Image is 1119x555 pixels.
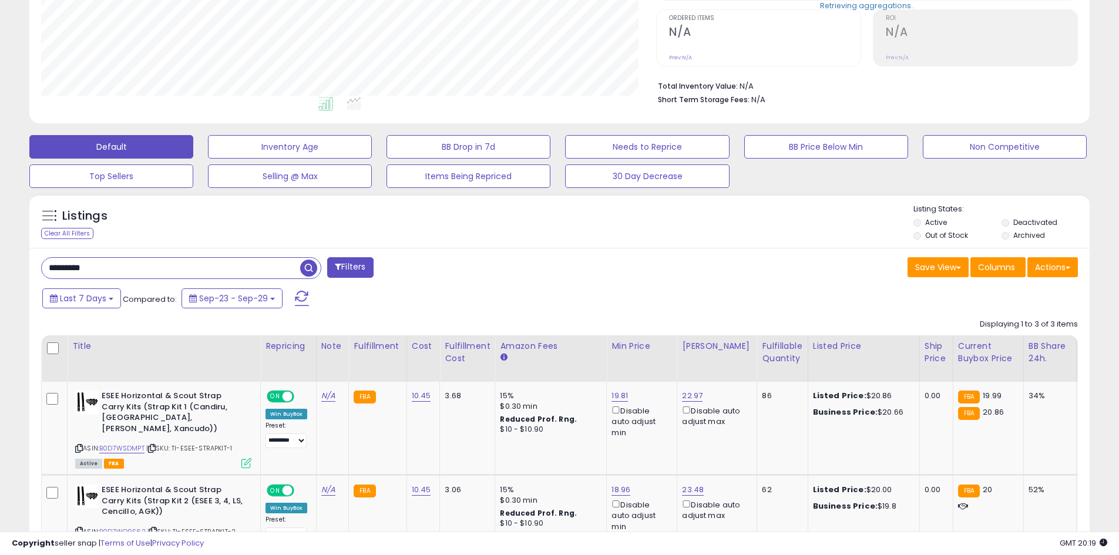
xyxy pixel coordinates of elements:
[813,407,910,418] div: $20.66
[321,390,335,402] a: N/A
[925,485,944,495] div: 0.00
[208,164,372,188] button: Selling @ Max
[500,340,601,352] div: Amazon Fees
[152,537,204,549] a: Privacy Policy
[958,485,980,497] small: FBA
[60,292,106,304] span: Last 7 Days
[958,391,980,403] small: FBA
[293,392,311,402] span: OFF
[500,391,597,401] div: 15%
[611,390,628,402] a: 19.81
[123,294,177,305] span: Compared to:
[500,485,597,495] div: 15%
[354,485,375,497] small: FBA
[500,401,597,412] div: $0.30 min
[268,486,283,496] span: ON
[682,484,704,496] a: 23.48
[41,228,93,239] div: Clear All Filters
[75,485,99,508] img: 31DA6vPJA7L._SL40_.jpg
[744,135,908,159] button: BB Price Below Min
[980,319,1078,330] div: Displaying 1 to 3 of 3 items
[266,516,307,542] div: Preset:
[500,495,597,506] div: $0.30 min
[500,414,577,424] b: Reduced Prof. Rng.
[1029,340,1071,365] div: BB Share 24h.
[958,407,980,420] small: FBA
[682,498,748,521] div: Disable auto adjust max
[268,392,283,402] span: ON
[813,484,866,495] b: Listed Price:
[983,390,1002,401] span: 19.99
[72,340,256,352] div: Title
[412,484,431,496] a: 10.45
[354,391,375,403] small: FBA
[925,230,968,240] label: Out of Stock
[412,340,435,352] div: Cost
[1013,217,1057,227] label: Deactivated
[925,340,948,365] div: Ship Price
[321,484,335,496] a: N/A
[925,217,947,227] label: Active
[983,484,992,495] span: 20
[445,391,486,401] div: 3.68
[102,485,244,520] b: ESEE Horizontal & Scout Strap Carry Kits (Strap Kit 2 (ESEE 3, 4, LS, Cencillo, AGK))
[908,257,969,277] button: Save View
[925,391,944,401] div: 0.00
[500,352,507,363] small: Amazon Fees.
[445,340,490,365] div: Fulfillment Cost
[327,257,373,278] button: Filters
[923,135,1087,159] button: Non Competitive
[387,164,550,188] button: Items Being Repriced
[445,485,486,495] div: 3.06
[913,204,1090,215] p: Listing States:
[42,288,121,308] button: Last 7 Days
[813,406,878,418] b: Business Price:
[813,501,910,512] div: $19.8
[354,340,401,352] div: Fulfillment
[99,443,145,453] a: B0D7WSDMPT
[266,503,307,513] div: Win BuyBox
[983,406,1004,418] span: 20.86
[958,340,1019,365] div: Current Buybox Price
[266,409,307,419] div: Win BuyBox
[12,538,204,549] div: seller snap | |
[611,498,668,532] div: Disable auto adjust min
[75,391,251,467] div: ASIN:
[813,500,878,512] b: Business Price:
[1013,230,1045,240] label: Archived
[199,292,268,304] span: Sep-23 - Sep-29
[75,459,102,469] span: All listings currently available for purchase on Amazon
[1060,537,1107,549] span: 2025-10-7 20:19 GMT
[611,340,672,352] div: Min Price
[813,390,866,401] b: Listed Price:
[1029,391,1067,401] div: 34%
[682,404,748,427] div: Disable auto adjust max
[611,484,630,496] a: 18.96
[12,537,55,549] strong: Copyright
[266,422,307,448] div: Preset:
[1027,257,1078,277] button: Actions
[102,391,244,437] b: ESEE Horizontal & Scout Strap Carry Kits (Strap Kit 1 (Candiru, [GEOGRAPHIC_DATA], [PERSON_NAME],...
[100,537,150,549] a: Terms of Use
[565,135,729,159] button: Needs to Reprice
[104,459,124,469] span: FBA
[813,391,910,401] div: $20.86
[293,486,311,496] span: OFF
[682,390,703,402] a: 22.97
[813,485,910,495] div: $20.00
[611,404,668,438] div: Disable auto adjust min
[266,340,311,352] div: Repricing
[182,288,283,308] button: Sep-23 - Sep-29
[1029,485,1067,495] div: 52%
[813,340,915,352] div: Listed Price
[762,391,798,401] div: 86
[29,164,193,188] button: Top Sellers
[387,135,550,159] button: BB Drop in 7d
[500,519,597,529] div: $10 - $10.90
[146,443,232,453] span: | SKU: TI-ESEE-STRAPKIT-1
[970,257,1026,277] button: Columns
[762,485,798,495] div: 62
[62,208,107,224] h5: Listings
[762,340,802,365] div: Fulfillable Quantity
[208,135,372,159] button: Inventory Age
